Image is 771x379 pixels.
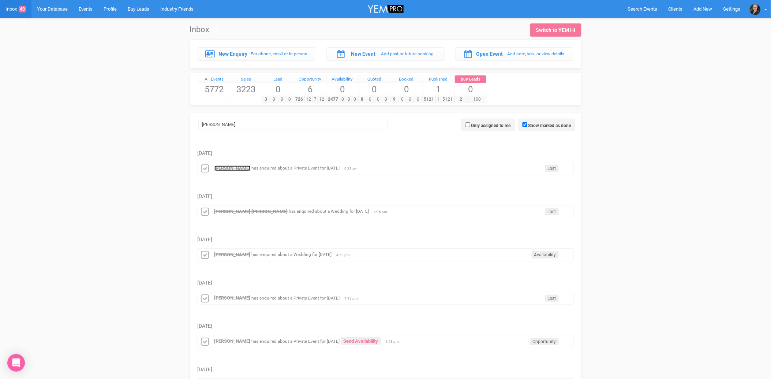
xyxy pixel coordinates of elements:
[252,339,340,344] small: has enquired about a Private Event for [DATE]
[345,296,363,301] span: 1:13 pm
[198,75,230,83] a: All Events
[278,96,286,103] span: 0
[251,51,307,56] small: For phone, email or in-person
[198,151,574,156] h5: [DATE]
[390,96,398,103] span: 9
[468,96,486,103] span: 100
[341,337,381,345] a: Send Availability
[289,209,369,214] small: has enquired about a Wedding for [DATE]
[340,96,346,103] span: 0
[318,96,326,103] span: 12
[214,338,251,344] a: [PERSON_NAME]
[214,166,251,171] a: [PERSON_NAME]
[214,252,251,257] a: [PERSON_NAME]
[454,96,468,103] span: 2
[326,96,340,103] span: 2477
[382,96,390,103] span: 0
[669,6,683,12] span: Clients
[345,166,363,171] span: 9:33 am
[198,47,316,60] a: New Enquiry For phone, email or in-person
[352,96,358,103] span: 0
[312,96,318,103] span: 7
[455,75,487,83] a: Buy Leads
[359,75,390,83] a: Quoted
[198,367,574,372] h5: [DATE]
[528,122,571,129] label: Show marked as done
[422,96,436,103] span: 5121
[381,51,434,56] small: Add past or future booking
[326,47,445,60] a: New Event Add past or future booking
[374,96,382,103] span: 0
[218,50,247,57] label: New Enquiry
[351,50,375,57] label: New Event
[252,252,332,257] small: has enquired about a Wedding for [DATE]
[406,96,415,103] span: 0
[530,338,559,345] span: Opportunity
[262,96,270,103] span: 3
[198,237,574,242] h5: [DATE]
[366,96,374,103] span: 0
[750,4,761,15] img: open-uri20250213-2-1m688p0
[190,25,218,34] h1: Inbox
[390,83,422,96] span: 0
[390,75,422,83] a: Booked
[423,75,454,83] a: Published
[286,96,294,103] span: 0
[545,295,559,302] span: Lost
[435,96,441,103] span: 1
[398,96,407,103] span: 0
[628,6,658,12] span: Search Events
[346,96,352,103] span: 0
[507,51,565,56] small: Add note, task, or view details
[326,83,358,96] span: 0
[455,83,487,96] span: 0
[198,119,388,130] input: Search Inbox
[214,295,251,301] a: [PERSON_NAME]
[198,323,574,329] h5: [DATE]
[294,83,326,96] span: 6
[230,83,262,96] span: 3223
[262,75,294,83] a: Lead
[262,83,294,96] span: 0
[532,251,559,259] span: Availability
[7,354,25,372] div: Open Intercom Messenger
[304,96,313,103] span: 12
[252,166,340,171] small: has enquired about a Private Event for [DATE]
[545,208,559,215] span: Lost
[694,6,712,12] span: Add New
[545,165,559,172] span: Lost
[536,26,576,34] div: Switch to YEM Hi
[359,83,390,96] span: 0
[326,75,358,83] a: Availability
[294,75,326,83] a: Opportunity
[476,50,503,57] label: Open Event
[358,96,367,103] span: 8
[198,194,574,199] h5: [DATE]
[19,6,26,12] span: 40
[471,122,511,129] label: Only assigned to me
[386,339,404,344] span: 1:58 pm
[456,47,574,60] a: Open Event Add note, task, or view details
[414,96,422,103] span: 0
[252,296,340,301] small: has enquired about a Private Event for [DATE]
[198,83,230,96] span: 5772
[198,280,574,286] h5: [DATE]
[294,96,305,103] span: 726
[230,75,262,83] div: Sales
[270,96,278,103] span: 0
[441,96,454,103] span: 5121
[214,209,288,214] a: [PERSON_NAME] [PERSON_NAME]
